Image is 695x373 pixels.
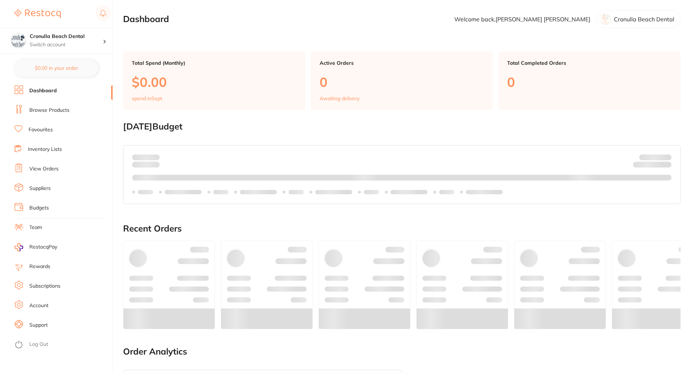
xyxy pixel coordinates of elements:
[123,14,169,24] h2: Dashboard
[633,160,671,169] p: Remaining:
[466,189,503,195] p: Labels extended
[614,16,674,22] p: Cronulla Beach Dental
[498,51,681,110] a: Total Completed Orders0
[320,96,359,101] p: Awaiting delivery
[123,122,681,132] h2: [DATE] Budget
[132,96,162,101] p: spend in Sept
[14,59,98,77] button: $0.00 in your order
[29,126,53,133] a: Favourites
[507,60,672,66] p: Total Completed Orders
[29,322,48,329] a: Support
[659,163,671,169] strong: $0.00
[29,341,48,348] a: Log Out
[132,60,296,66] p: Total Spend (Monthly)
[240,189,277,195] p: Labels extended
[14,243,57,251] a: RestocqPay
[29,185,51,192] a: Suppliers
[507,75,672,89] p: 0
[123,224,681,234] h2: Recent Orders
[30,33,103,40] h4: Cronulla Beach Dental
[29,107,69,114] a: Browse Products
[288,189,304,195] p: Labels
[29,243,57,251] span: RestocqPay
[29,283,60,290] a: Subscriptions
[30,41,103,48] p: Switch account
[14,5,61,22] a: Restocq Logo
[364,189,379,195] p: Labels
[132,75,296,89] p: $0.00
[391,189,427,195] p: Labels extended
[311,51,493,110] a: Active Orders0Awaiting delivery
[147,154,160,160] strong: $0.00
[29,87,57,94] a: Dashboard
[14,339,110,351] button: Log Out
[320,60,484,66] p: Active Orders
[28,146,62,153] a: Inventory Lists
[454,16,590,22] p: Welcome back, [PERSON_NAME] [PERSON_NAME]
[29,165,59,173] a: View Orders
[315,189,352,195] p: Labels extended
[123,51,305,110] a: Total Spend (Monthly)$0.00spend inSept
[138,189,153,195] p: Labels
[29,224,42,231] a: Team
[29,302,49,309] a: Account
[213,189,228,195] p: Labels
[639,154,671,160] p: Budget:
[14,243,23,251] img: RestocqPay
[14,9,61,18] img: Restocq Logo
[165,189,202,195] p: Labels extended
[320,75,484,89] p: 0
[132,154,160,160] p: Spent:
[657,154,671,160] strong: $NaN
[439,189,454,195] p: Labels
[29,263,50,270] a: Rewards
[29,204,49,212] a: Budgets
[123,347,681,357] h2: Order Analytics
[132,160,160,169] p: month
[11,33,26,48] img: Cronulla Beach Dental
